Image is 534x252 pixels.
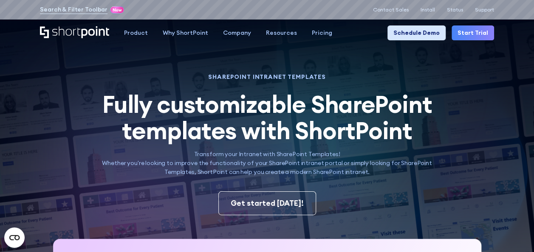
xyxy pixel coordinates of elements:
[475,7,494,13] a: Support
[163,28,208,37] div: Why ShortPoint
[93,150,441,176] p: Transform your Intranet with SharePoint Templates! Whether you're looking to improve the function...
[259,25,305,40] a: Resources
[387,25,446,40] a: Schedule Demo
[40,26,109,39] a: Home
[231,198,304,209] div: Get started [DATE]!
[4,227,25,248] button: Open CMP widget
[452,25,494,40] a: Start Trial
[155,25,216,40] a: Why ShortPoint
[381,154,534,252] iframe: Chat Widget
[305,25,340,40] a: Pricing
[266,28,297,37] div: Resources
[102,89,432,146] span: Fully customizable SharePoint templates with ShortPoint
[223,28,251,37] div: Company
[218,191,316,215] a: Get started [DATE]!
[373,7,409,13] a: Contact Sales
[216,25,259,40] a: Company
[93,74,441,79] h1: SHAREPOINT INTRANET TEMPLATES
[447,7,463,13] a: Status
[117,25,155,40] a: Product
[124,28,148,37] div: Product
[40,5,107,14] a: Search & Filter Toolbar
[421,7,435,13] a: Install
[312,28,332,37] div: Pricing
